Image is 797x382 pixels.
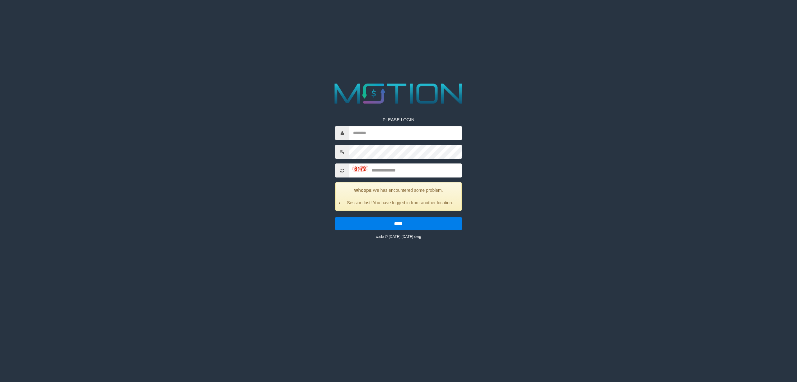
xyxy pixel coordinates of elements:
small: code © [DATE]-[DATE] dwg [376,235,421,239]
div: We has encountered some problem. [335,182,462,211]
strong: Whoops! [354,188,373,193]
img: MOTION_logo.png [329,80,468,107]
p: PLEASE LOGIN [335,117,462,123]
li: Session lost! You have logged in from another location. [343,200,457,206]
img: captcha [352,166,368,172]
